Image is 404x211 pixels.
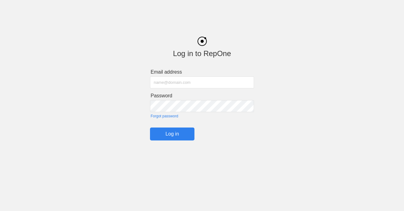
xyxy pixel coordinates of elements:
label: Email address [151,69,254,75]
img: black_logo.png [198,37,207,46]
label: Password [151,93,254,99]
input: Log in [150,128,194,140]
input: name@domain.com [150,76,254,88]
div: Log in to RepOne [150,49,254,58]
a: Forgot password [151,114,254,118]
